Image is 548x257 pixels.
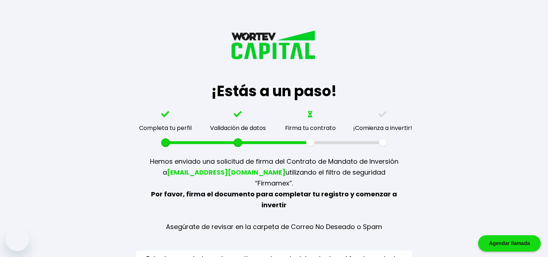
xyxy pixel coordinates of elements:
h1: ¡Estás a un paso! [211,80,337,102]
div: Completa tu perfil [139,123,192,132]
div: Firma tu contrato [285,123,336,132]
span: [EMAIL_ADDRESS][DOMAIN_NAME] [167,168,285,177]
img: hourglass-half.8938ef0f.svg [308,111,313,118]
img: check.0c7e33b3.svg [161,111,170,118]
div: Agendar llamada [478,235,541,252]
img: check.0c7e33b3.svg [234,111,242,118]
img: logo_wortev_capital [229,29,319,80]
b: Por favor, firma el documento para completar tu registro y comenzar a invertir [151,189,397,209]
p: Hemos enviado una solicitud de firma del Contrato de Mandato de Inversión a utilizando el filtro ... [149,147,399,241]
div: ¡Comienza a invertir! [353,123,412,132]
img: check-gray.f87aefb8.svg [378,111,387,118]
div: Validación de datos [210,123,266,132]
iframe: Botón para iniciar la ventana de mensajería [6,228,29,251]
